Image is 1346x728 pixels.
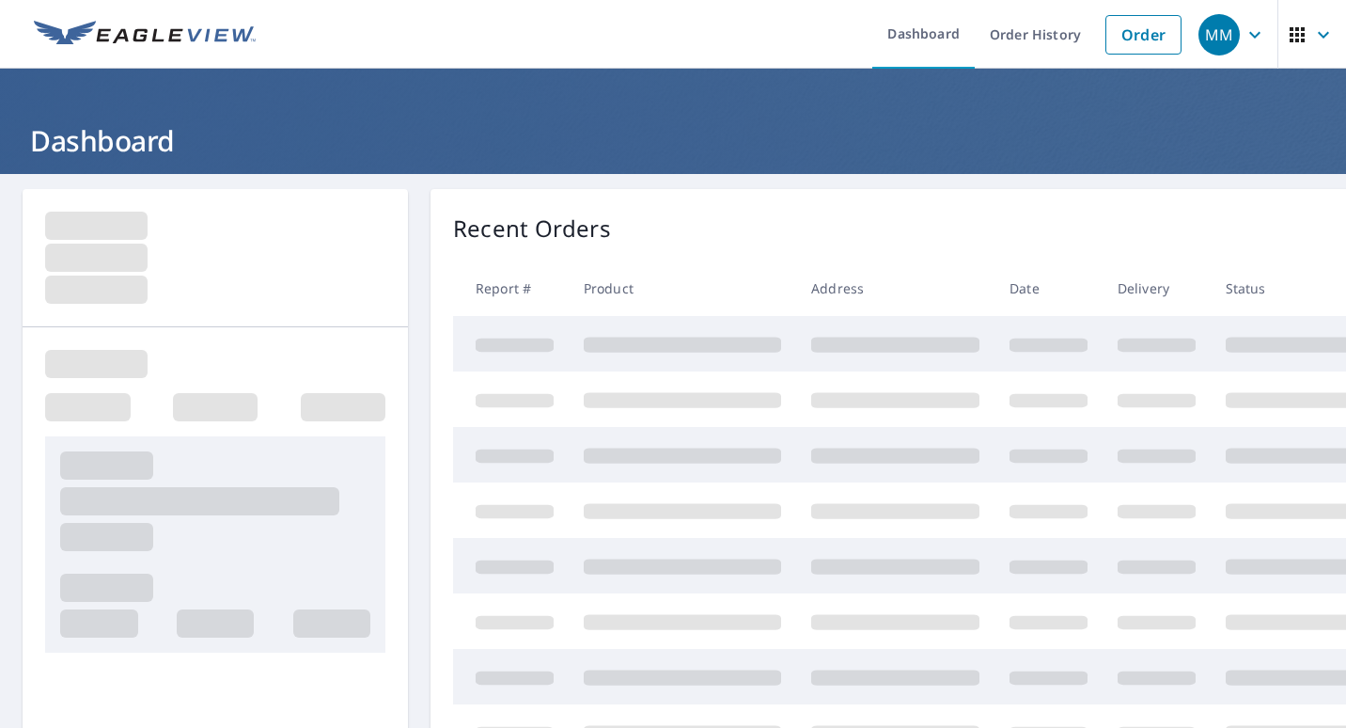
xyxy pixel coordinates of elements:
th: Report # [453,261,569,316]
th: Date [994,261,1103,316]
p: Recent Orders [453,212,611,245]
th: Address [796,261,994,316]
img: EV Logo [34,21,256,49]
div: MM [1198,14,1240,55]
th: Delivery [1103,261,1211,316]
a: Order [1105,15,1182,55]
th: Product [569,261,796,316]
h1: Dashboard [23,121,1323,160]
